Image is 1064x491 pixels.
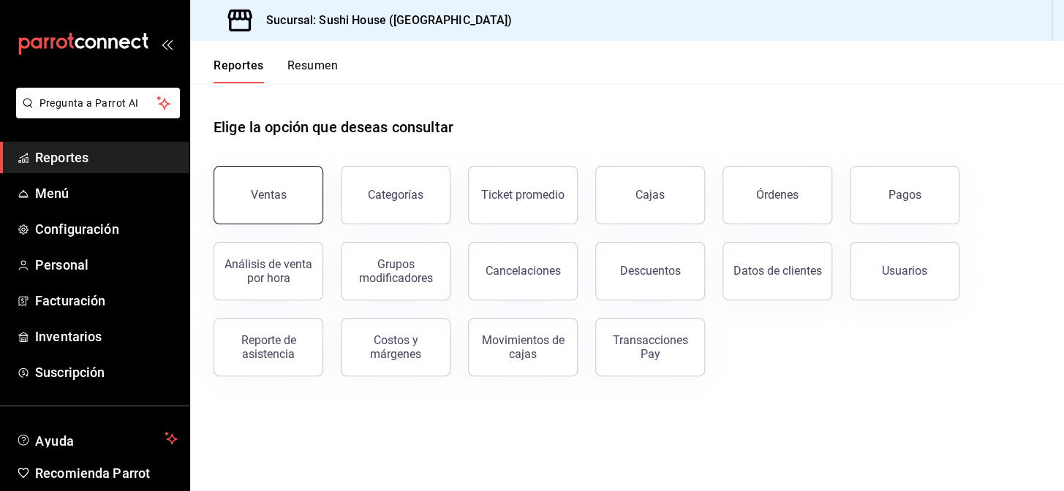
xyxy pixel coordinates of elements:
[35,148,178,167] span: Reportes
[468,318,578,376] button: Movimientos de cajas
[850,166,959,224] button: Pagos
[341,166,450,224] button: Categorías
[888,188,921,202] div: Pagos
[35,255,178,275] span: Personal
[882,264,927,278] div: Usuarios
[350,257,441,285] div: Grupos modificadores
[756,188,799,202] div: Órdenes
[223,333,314,361] div: Reporte de asistencia
[223,257,314,285] div: Análisis de venta por hora
[35,362,178,382] span: Suscripción
[214,58,264,83] button: Reportes
[595,318,705,376] button: Transacciones Pay
[39,96,157,111] span: Pregunta a Parrot AI
[35,291,178,311] span: Facturación
[254,12,512,29] h3: Sucursal: Sushi House ([GEOGRAPHIC_DATA])
[214,116,453,138] h1: Elige la opción que deseas consultar
[341,242,450,300] button: Grupos modificadores
[595,166,705,224] button: Cajas
[850,242,959,300] button: Usuarios
[35,219,178,239] span: Configuración
[481,188,565,202] div: Ticket promedio
[478,333,568,361] div: Movimientos de cajas
[722,242,832,300] button: Datos de clientes
[287,58,338,83] button: Resumen
[16,88,180,118] button: Pregunta a Parrot AI
[605,333,695,361] div: Transacciones Pay
[214,58,338,83] div: navigation tabs
[35,183,178,203] span: Menú
[595,242,705,300] button: Descuentos
[214,318,323,376] button: Reporte de asistencia
[35,463,178,483] span: Recomienda Parrot
[486,264,561,278] div: Cancelaciones
[161,38,173,50] button: open_drawer_menu
[214,242,323,300] button: Análisis de venta por hora
[350,333,441,361] div: Costos y márgenes
[214,166,323,224] button: Ventas
[733,264,822,278] div: Datos de clientes
[468,166,578,224] button: Ticket promedio
[368,188,423,202] div: Categorías
[620,264,681,278] div: Descuentos
[10,106,180,121] a: Pregunta a Parrot AI
[35,430,159,447] span: Ayuda
[35,327,178,346] span: Inventarios
[341,318,450,376] button: Costos y márgenes
[635,188,665,202] div: Cajas
[468,242,578,300] button: Cancelaciones
[251,188,287,202] div: Ventas
[722,166,832,224] button: Órdenes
